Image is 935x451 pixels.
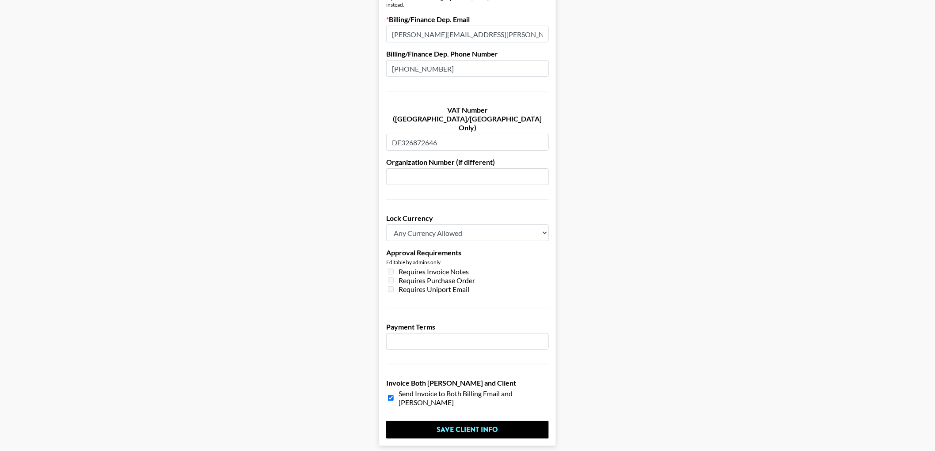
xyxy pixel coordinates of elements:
[386,248,549,257] label: Approval Requirements
[386,259,549,265] div: Editable by admins only
[386,421,549,439] input: Save Client Info
[386,214,549,223] label: Lock Currency
[386,322,549,331] label: Payment Terms
[386,158,549,167] label: Organization Number (if different)
[386,106,549,132] label: VAT Number ([GEOGRAPHIC_DATA]/[GEOGRAPHIC_DATA] Only)
[399,267,469,276] span: Requires Invoice Notes
[399,285,469,294] span: Requires Uniport Email
[399,276,475,285] span: Requires Purchase Order
[399,389,549,407] span: Send Invoice to Both Billing Email and [PERSON_NAME]
[386,49,549,58] label: Billing/Finance Dep. Phone Number
[386,15,549,24] label: Billing/Finance Dep. Email
[386,379,549,387] label: Invoice Both [PERSON_NAME] and Client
